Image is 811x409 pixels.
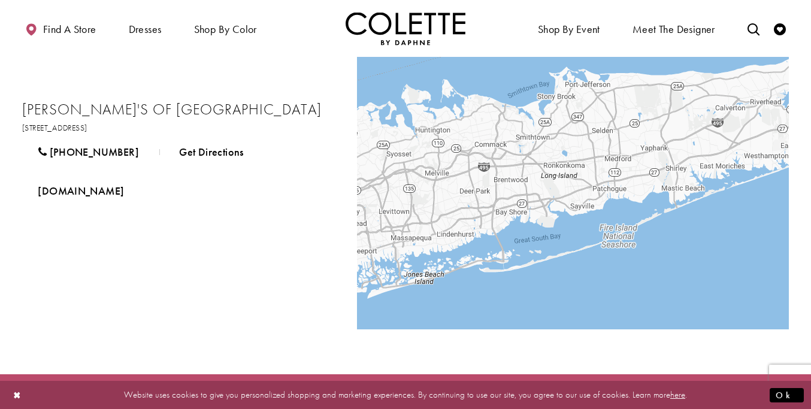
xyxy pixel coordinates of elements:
[346,12,465,45] img: Colette by Daphne
[630,12,718,45] a: Meet the designer
[771,12,789,45] a: Check Wishlist
[22,122,87,133] a: Opens in new tab
[22,137,155,167] a: [PHONE_NUMBER]
[770,387,804,402] button: Submit Dialog
[346,12,465,45] a: Visit Home Page
[43,23,96,35] span: Find a store
[538,23,600,35] span: Shop By Event
[633,23,715,35] span: Meet the designer
[357,57,789,329] div: Map with Store locations
[7,384,28,405] button: Close Dialog
[22,122,87,133] span: [STREET_ADDRESS]
[179,145,243,159] span: Get Directions
[191,12,260,45] span: Shop by color
[126,12,165,45] span: Dresses
[194,23,257,35] span: Shop by color
[745,12,762,45] a: Toggle search
[22,101,334,119] h2: [PERSON_NAME]'s of [GEOGRAPHIC_DATA]
[670,389,685,401] a: here
[86,387,725,403] p: Website uses cookies to give you personalized shopping and marketing experiences. By continuing t...
[22,176,140,206] a: Opens in new tab
[129,23,162,35] span: Dresses
[22,12,99,45] a: Find a store
[38,184,124,198] span: [DOMAIN_NAME]
[50,145,139,159] span: [PHONE_NUMBER]
[535,12,603,45] span: Shop By Event
[164,137,259,167] a: Get Directions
